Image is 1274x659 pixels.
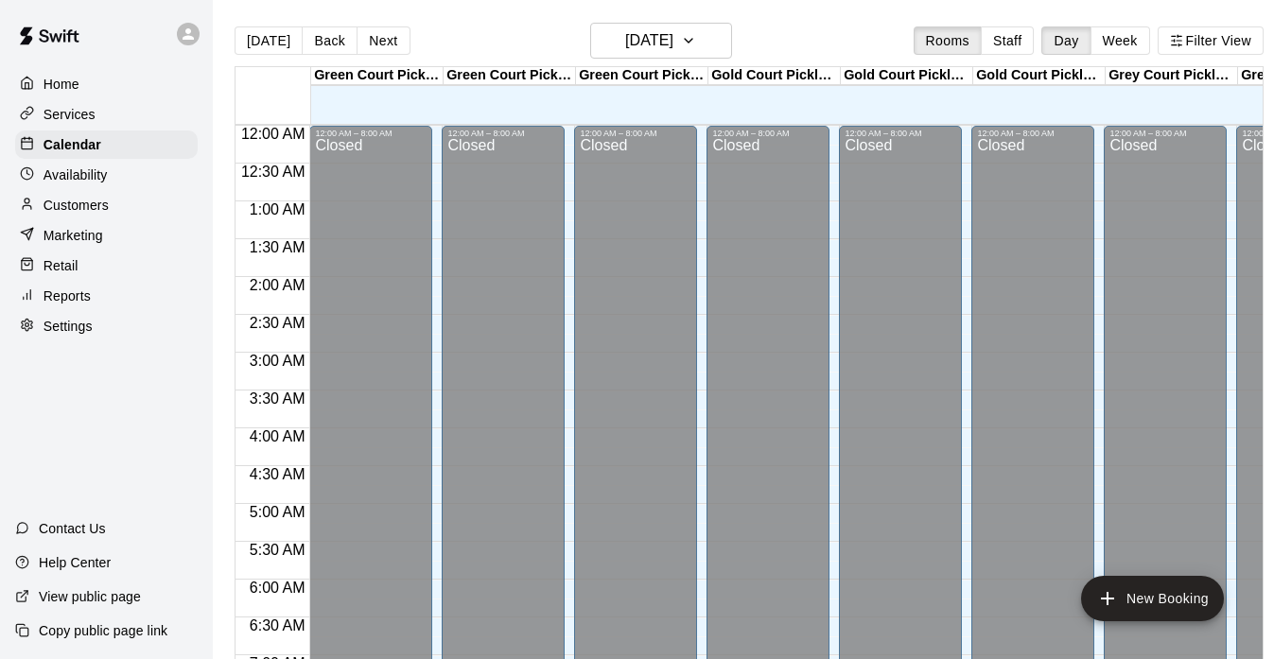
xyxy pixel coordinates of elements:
[44,226,103,245] p: Marketing
[245,277,310,293] span: 2:00 AM
[1081,576,1224,621] button: add
[447,129,559,138] div: 12:00 AM – 8:00 AM
[245,239,310,255] span: 1:30 AM
[981,26,1035,55] button: Staff
[245,315,310,331] span: 2:30 AM
[39,519,106,538] p: Contact Us
[44,135,101,154] p: Calendar
[245,201,310,217] span: 1:00 AM
[15,70,198,98] a: Home
[315,129,427,138] div: 12:00 AM – 8:00 AM
[1106,67,1238,85] div: Grey Court Pickleball #1
[845,129,956,138] div: 12:00 AM – 8:00 AM
[44,196,109,215] p: Customers
[44,317,93,336] p: Settings
[245,428,310,444] span: 4:00 AM
[625,27,673,54] h6: [DATE]
[1091,26,1150,55] button: Week
[245,466,310,482] span: 4:30 AM
[712,129,824,138] div: 12:00 AM – 8:00 AM
[973,67,1106,85] div: Gold Court Pickleball #3
[236,164,310,180] span: 12:30 AM
[44,256,79,275] p: Retail
[1109,129,1221,138] div: 12:00 AM – 8:00 AM
[576,67,708,85] div: Green Court Pickleball #3
[39,553,111,572] p: Help Center
[39,621,167,640] p: Copy public page link
[444,67,576,85] div: Green Court Pickleball #2
[1041,26,1091,55] button: Day
[15,251,198,280] a: Retail
[357,26,410,55] button: Next
[914,26,982,55] button: Rooms
[245,390,310,407] span: 3:30 AM
[708,67,841,85] div: Gold Court Pickleball #1
[44,105,96,124] p: Services
[245,617,310,633] span: 6:30 AM
[15,221,198,250] a: Marketing
[39,587,141,606] p: View public page
[245,542,310,558] span: 5:30 AM
[44,75,79,94] p: Home
[15,130,198,159] a: Calendar
[590,23,732,59] button: [DATE]
[245,353,310,369] span: 3:00 AM
[311,67,444,85] div: Green Court Pickleball #1
[245,580,310,596] span: 6:00 AM
[977,129,1089,138] div: 12:00 AM – 8:00 AM
[44,165,108,184] p: Availability
[236,126,310,142] span: 12:00 AM
[580,129,691,138] div: 12:00 AM – 8:00 AM
[15,282,198,310] a: Reports
[44,286,91,305] p: Reports
[15,191,198,219] a: Customers
[15,312,198,340] a: Settings
[15,161,198,189] a: Availability
[235,26,303,55] button: [DATE]
[1158,26,1264,55] button: Filter View
[15,100,198,129] a: Services
[245,504,310,520] span: 5:00 AM
[302,26,358,55] button: Back
[841,67,973,85] div: Gold Court Pickleball #2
